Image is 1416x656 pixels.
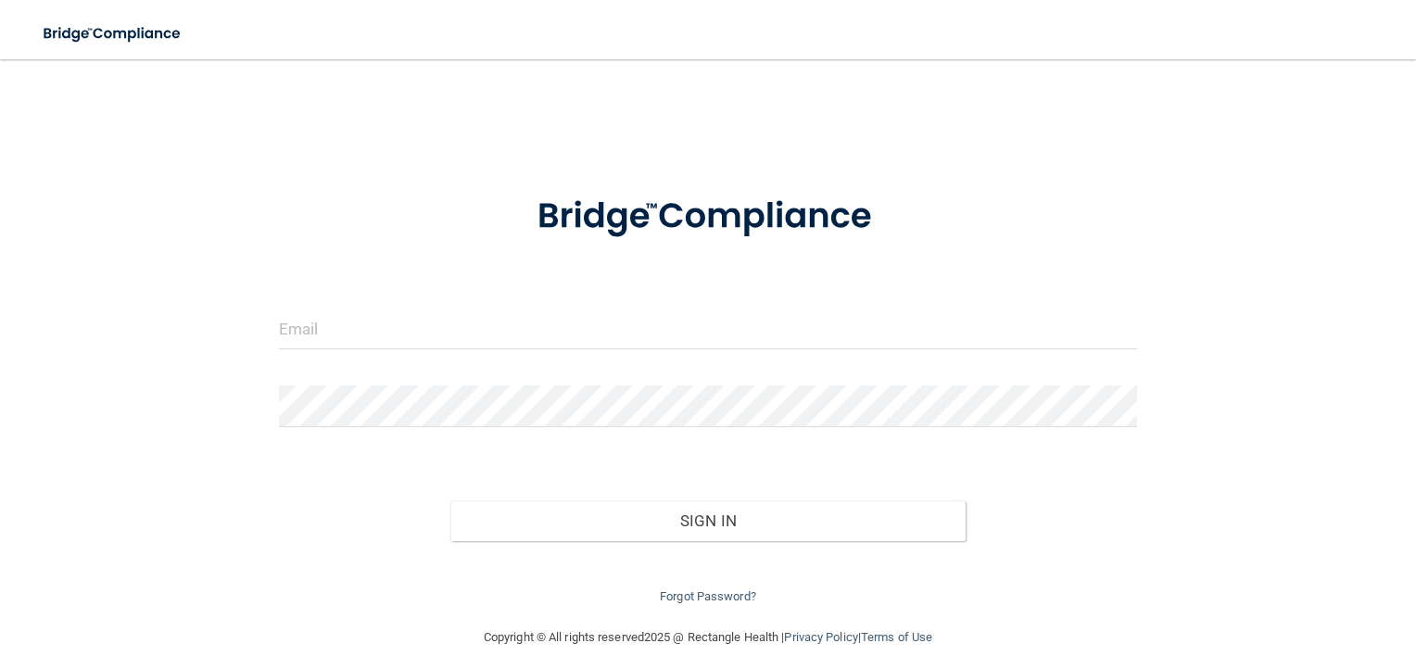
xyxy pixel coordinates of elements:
[784,630,857,644] a: Privacy Policy
[660,589,756,603] a: Forgot Password?
[500,170,916,263] img: bridge_compliance_login_screen.278c3ca4.svg
[450,500,966,541] button: Sign In
[28,15,198,53] img: bridge_compliance_login_screen.278c3ca4.svg
[861,630,932,644] a: Terms of Use
[279,308,1138,349] input: Email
